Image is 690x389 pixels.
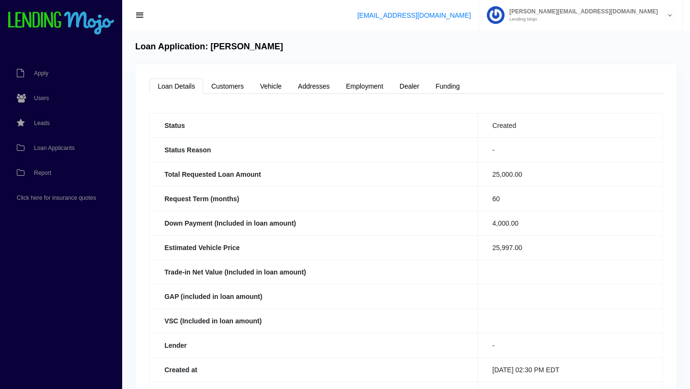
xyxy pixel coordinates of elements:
th: Status [150,113,478,137]
td: [DATE] 02:30 PM EDT [478,357,662,382]
img: Profile image [487,6,505,24]
span: Apply [34,70,48,76]
span: Click here for insurance quotes [17,195,96,201]
span: Report [34,170,51,176]
span: Loan Applicants [34,145,75,151]
a: Addresses [290,79,338,94]
td: 25,997.00 [478,235,662,260]
td: Created [478,113,662,137]
th: Request Term (months) [150,186,478,211]
a: Dealer [391,79,427,94]
a: [EMAIL_ADDRESS][DOMAIN_NAME] [357,11,471,19]
th: Trade-in Net Value (Included in loan amount) [150,260,478,284]
span: [PERSON_NAME][EMAIL_ADDRESS][DOMAIN_NAME] [505,9,658,14]
span: Leads [34,120,50,126]
a: Funding [427,79,468,94]
td: - [478,137,662,162]
td: 4,000.00 [478,211,662,235]
a: Vehicle [252,79,290,94]
th: Total Requested Loan Amount [150,162,478,186]
a: Loan Details [149,79,203,94]
th: Estimated Vehicle Price [150,235,478,260]
th: Status Reason [150,137,478,162]
a: Employment [338,79,391,94]
th: GAP (included in loan amount) [150,284,478,309]
h4: Loan Application: [PERSON_NAME] [135,42,283,52]
a: Customers [203,79,252,94]
th: Lender [150,333,478,357]
small: Lending Mojo [505,17,658,22]
img: logo-small.png [7,11,115,35]
th: VSC (Included in loan amount) [150,309,478,333]
th: Down Payment (Included in loan amount) [150,211,478,235]
span: Users [34,95,49,101]
th: Created at [150,357,478,382]
td: 60 [478,186,662,211]
td: 25,000.00 [478,162,662,186]
td: - [478,333,662,357]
